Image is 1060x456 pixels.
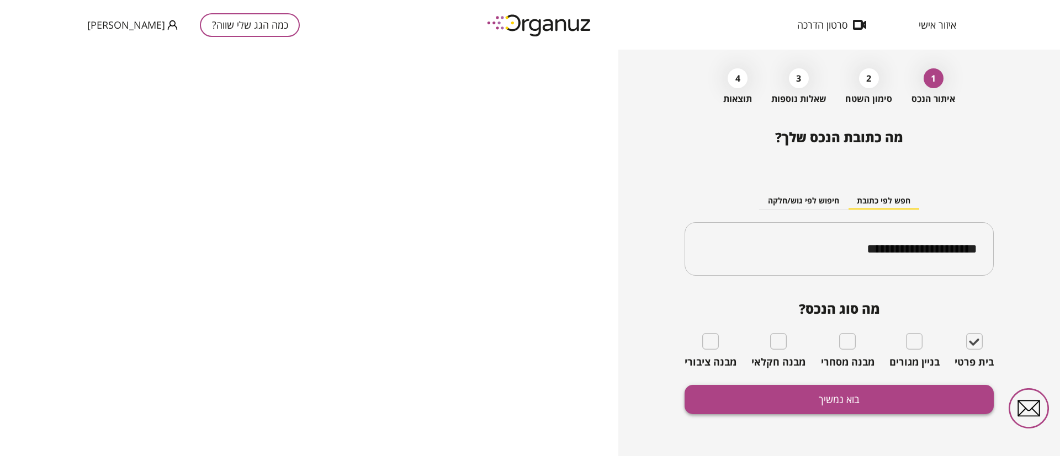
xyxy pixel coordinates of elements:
div: 3 [789,68,809,88]
span: איזור אישי [919,19,956,30]
span: סימון השטח [845,94,892,104]
button: איזור אישי [902,19,973,30]
span: שאלות נוספות [771,94,826,104]
img: logo [479,10,601,40]
span: מה כתובת הנכס שלך? [775,128,903,146]
span: סרטון הדרכה [797,19,847,30]
span: תוצאות [723,94,752,104]
span: בית פרטי [955,356,994,368]
button: חיפוש לפי גוש/חלקה [759,193,848,210]
span: מבנה ציבורי [685,356,736,368]
div: 2 [859,68,879,88]
span: איתור הנכס [911,94,955,104]
span: מה סוג הנכס? [685,301,994,316]
button: כמה הגג שלי שווה? [200,13,300,37]
span: מבנה מסחרי [821,356,875,368]
button: סרטון הדרכה [781,19,883,30]
button: בוא נמשיך [685,385,994,414]
button: חפש לפי כתובת [848,193,919,210]
div: 1 [924,68,944,88]
span: בניין מגורים [889,356,940,368]
button: [PERSON_NAME] [87,18,178,32]
div: 4 [728,68,748,88]
span: מבנה חקלאי [751,356,805,368]
span: [PERSON_NAME] [87,19,165,30]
